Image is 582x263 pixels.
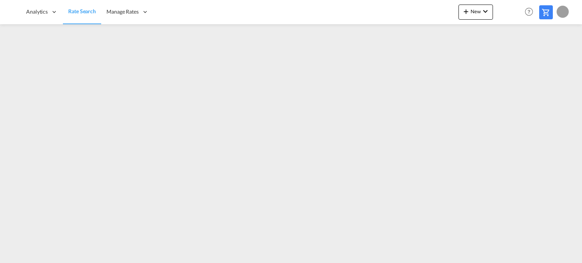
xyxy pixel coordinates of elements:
button: icon-plus 400-fgNewicon-chevron-down [458,5,493,20]
md-icon: icon-chevron-down [481,7,490,16]
span: New [462,8,490,14]
md-icon: icon-plus 400-fg [462,7,471,16]
span: Analytics [26,8,48,16]
span: Help [523,5,535,18]
span: Rate Search [68,8,96,14]
div: Help [523,5,539,19]
span: Manage Rates [106,8,139,16]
